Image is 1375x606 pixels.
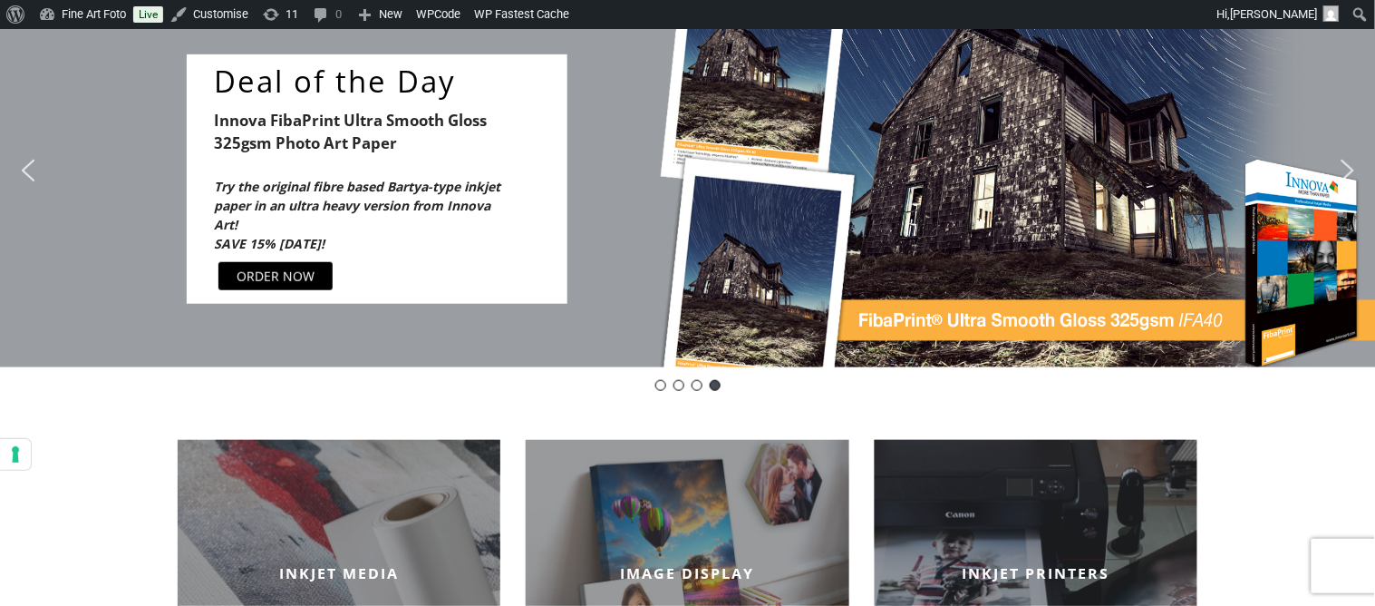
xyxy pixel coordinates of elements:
[673,380,684,391] div: Innova-general
[655,380,666,391] div: Innova Smooth Cotton High White - IFA14
[187,54,567,304] div: Deal of the DayInnova FibaPrint Ultra Smooth Gloss 325gsm Photo Art Paper Try the original fibre ...
[652,376,724,395] div: Choose slide to display.
[214,110,487,153] b: Innova FibaPrint Ultra Smooth Gloss 325gsm Photo Art Paper
[526,563,849,583] h2: IMAGE DISPLAY
[14,156,43,185] img: previous arrow
[692,380,702,391] div: pinch book
[1333,156,1362,185] img: next arrow
[237,267,315,286] div: ORDER NOW
[875,563,1198,583] h2: INKJET PRINTERS
[1231,7,1318,21] span: [PERSON_NAME]
[178,563,501,583] h2: INKJET MEDIA
[710,380,721,391] div: Innova FibaPrint Ultra Smooth Gloss 325gsm - IFA40
[133,6,163,23] a: Live
[214,64,522,100] a: Deal of the Day
[214,178,500,252] b: Try the original fibre based Bartya-type inkjet paper in an ultra heavy version from Innova Art! ...
[218,262,333,290] a: ORDER NOW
